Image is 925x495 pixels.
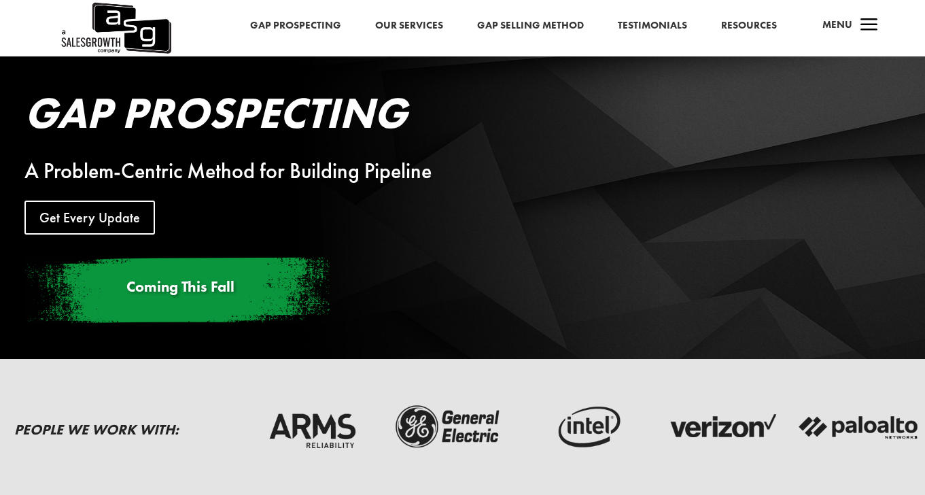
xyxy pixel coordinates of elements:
[24,163,477,180] div: A Problem-Centric Method for Building Pipeline
[661,403,784,451] img: verizon-logo-dark
[24,201,155,235] a: Get Every Update
[797,403,920,451] img: palato-networks-logo-dark
[387,403,510,451] img: ge-logo-dark
[524,403,647,451] img: intel-logo-dark
[251,403,374,451] img: arms-reliability-logo-dark
[126,277,234,296] span: Coming This Fall
[24,91,477,141] h2: Gap Prospecting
